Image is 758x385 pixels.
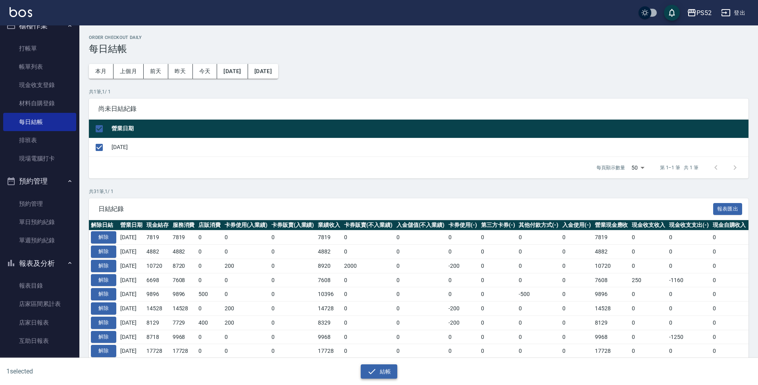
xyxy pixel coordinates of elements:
button: 預約管理 [3,171,76,192]
td: 10720 [144,259,171,273]
td: 0 [711,330,748,344]
td: -200 [446,315,479,330]
a: 每日結帳 [3,113,76,131]
td: 0 [269,259,316,273]
th: 業績收入 [316,220,342,230]
button: 解除 [91,288,116,300]
button: 報表及分析 [3,253,76,274]
td: 0 [269,302,316,316]
td: [DATE] [118,287,144,302]
td: 7729 [171,315,197,330]
button: 解除 [91,345,116,357]
td: 0 [711,287,748,302]
td: 200 [223,315,269,330]
td: 200 [223,259,269,273]
th: 現金收支支出(-) [667,220,711,230]
td: 0 [517,330,560,344]
td: 0 [479,302,517,316]
th: 解除日結 [89,220,118,230]
td: 0 [560,230,593,245]
td: 9968 [593,330,630,344]
td: 0 [394,315,447,330]
button: [DATE] [248,64,278,79]
td: 0 [560,273,593,287]
button: 登出 [718,6,748,20]
td: 0 [667,315,711,330]
td: 400 [196,315,223,330]
td: 0 [560,287,593,302]
th: 卡券使用(入業績) [223,220,269,230]
h3: 每日結帳 [89,43,748,54]
a: 現金收支登錄 [3,76,76,94]
td: 0 [630,287,667,302]
p: 共 31 筆, 1 / 1 [89,188,748,195]
button: save [664,5,680,21]
td: 0 [269,230,316,245]
td: 0 [394,344,447,358]
td: 10720 [593,259,630,273]
td: 0 [223,273,269,287]
td: 10396 [316,287,342,302]
td: 8129 [144,315,171,330]
td: [DATE] [118,245,144,259]
button: 櫃檯作業 [3,15,76,36]
td: -1250 [667,330,711,344]
button: 本月 [89,64,114,79]
button: [DATE] [217,64,248,79]
td: 0 [630,330,667,344]
th: 服務消費 [171,220,197,230]
td: 0 [667,302,711,316]
a: 打帳單 [3,39,76,58]
button: 解除 [91,260,116,272]
td: 0 [560,245,593,259]
td: 0 [394,302,447,316]
td: 0 [394,259,447,273]
td: [DATE] [110,138,748,157]
td: 17728 [316,344,342,358]
a: 報表目錄 [3,277,76,295]
td: [DATE] [118,344,144,358]
td: 0 [394,330,447,344]
td: 8720 [171,259,197,273]
td: 0 [517,259,560,273]
td: 0 [630,315,667,330]
td: 0 [667,245,711,259]
td: 0 [223,230,269,245]
button: 解除 [91,231,116,244]
span: 日結紀錄 [98,205,713,213]
td: 0 [711,315,748,330]
p: 第 1–1 筆 共 1 筆 [660,164,698,171]
th: 現金自購收入 [711,220,748,230]
td: 0 [667,287,711,302]
td: 0 [479,330,517,344]
td: 0 [342,273,394,287]
button: 解除 [91,331,116,343]
td: 4882 [316,245,342,259]
td: 0 [711,259,748,273]
th: 第三方卡券(-) [479,220,517,230]
td: 7608 [593,273,630,287]
td: 14728 [316,302,342,316]
td: [DATE] [118,302,144,316]
th: 現金結存 [144,220,171,230]
td: 0 [269,273,316,287]
td: 0 [711,302,748,316]
td: 0 [196,273,223,287]
button: 今天 [193,64,217,79]
td: 0 [196,344,223,358]
td: 7819 [144,230,171,245]
td: 0 [479,287,517,302]
td: 0 [479,344,517,358]
td: 8718 [144,330,171,344]
td: 0 [223,245,269,259]
td: 0 [394,230,447,245]
td: 7608 [171,273,197,287]
td: 17728 [593,344,630,358]
button: 結帳 [361,364,398,379]
th: 卡券販賣(入業績) [269,220,316,230]
th: 營業日期 [118,220,144,230]
td: 0 [630,259,667,273]
td: 0 [196,230,223,245]
td: 0 [711,230,748,245]
td: 0 [560,302,593,316]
